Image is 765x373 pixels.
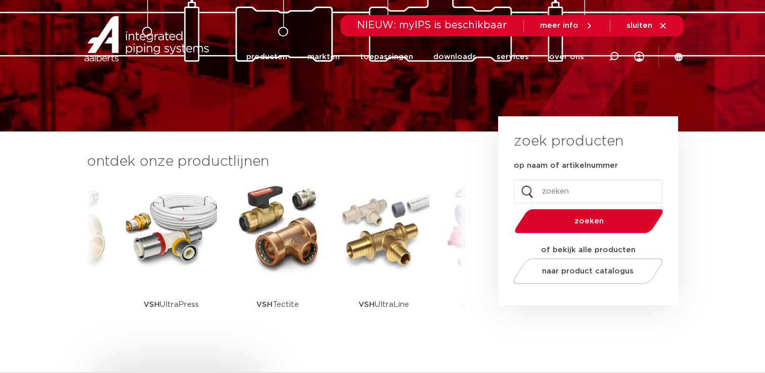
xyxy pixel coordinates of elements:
span: zoeken [541,217,637,225]
a: over ons [549,37,583,76]
p: UltraLine [358,273,409,336]
span: meer info [540,22,578,29]
a: meer info [540,21,594,30]
a: sluiten [626,21,667,30]
a: naar product catalogus [510,258,665,284]
strong: VSH [144,301,160,308]
span: NIEUW: myIPS is beschikbaar [357,20,507,30]
a: producten [246,37,287,76]
strong: of bekijk alle producten [541,246,636,254]
nav: Menu [246,37,583,76]
p: Tectite [256,273,299,336]
a: markten [307,37,339,76]
strong: Apollo [461,301,487,308]
a: ApolloProFlow [444,182,535,336]
p: ProFlow [461,273,519,336]
div: my IPS [634,36,644,77]
a: VSHUltraPress [126,182,217,336]
a: VSHTectite [232,182,323,336]
h3: zoek producten [514,131,623,152]
a: toepassingen [359,37,413,76]
a: downloads [433,37,476,76]
input: zoeken [514,180,662,203]
strong: VSH [256,301,273,308]
a: services [496,37,528,76]
span: sluiten [626,22,652,29]
p: UltraPress [144,273,199,336]
label: op naam of artikelnummer [514,161,618,171]
button: zoeken [510,208,667,234]
a: VSHUltraLine [338,182,429,336]
span: naar product catalogus [542,267,634,275]
strong: VSH [358,301,375,308]
h3: ontdek onze productlijnen [87,152,464,172]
